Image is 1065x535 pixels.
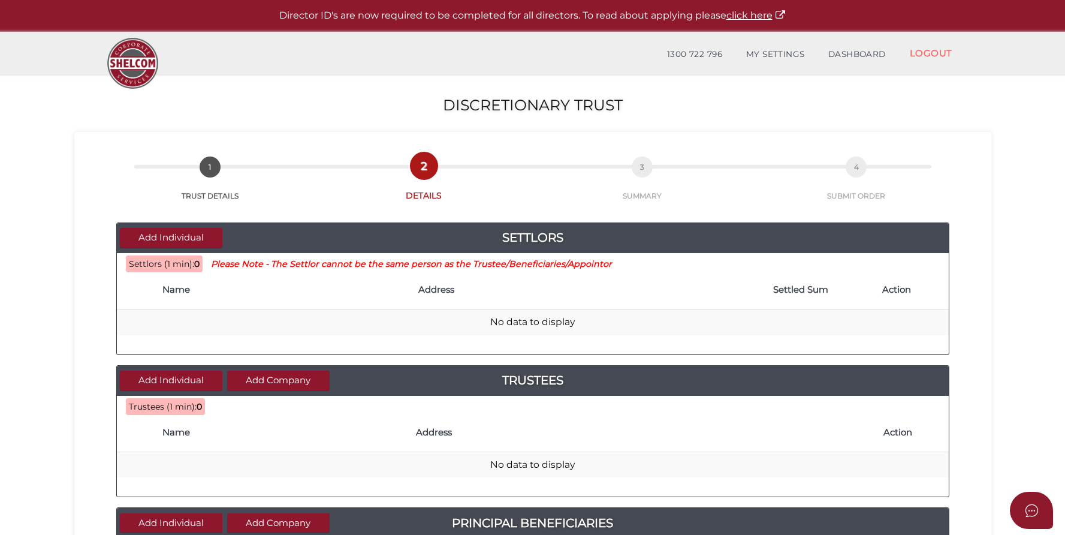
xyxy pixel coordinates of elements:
[882,285,942,295] h4: Action
[101,32,164,95] img: Logo
[734,43,817,67] a: MY SETTINGS
[632,157,653,178] span: 3
[816,43,898,67] a: DASHBOARD
[883,428,943,438] h4: Action
[898,41,964,65] a: LOGOUT
[731,285,871,295] h4: Settled Sum
[211,259,612,269] small: Please Note - The Settlor cannot be the same person as the Trustee/Beneficiaries/Appointor
[197,401,202,412] b: 0
[316,169,532,202] a: 2DETAILS
[30,9,1035,23] p: Director ID's are now required to be completed for all directors. To read about applying please
[162,428,404,438] h4: Name
[416,428,871,438] h4: Address
[117,513,949,533] a: Principal Beneficiaries
[655,43,734,67] a: 1300 722 796
[414,155,435,176] span: 2
[227,513,330,533] button: Add Company
[227,371,330,390] button: Add Company
[117,228,949,247] a: Settlors
[117,371,949,390] a: Trustees
[129,401,197,412] span: Trustees (1 min):
[129,259,194,269] span: Settlors (1 min):
[117,309,949,335] td: No data to display
[532,170,752,201] a: 3SUMMARY
[194,259,200,269] b: 0
[200,157,221,178] span: 1
[120,513,222,533] button: Add Individual
[104,170,316,201] a: 1TRUST DETAILS
[162,285,406,295] h4: Name
[846,157,867,178] span: 4
[726,10,786,21] a: click here
[418,285,719,295] h4: Address
[752,170,961,201] a: 4SUBMIT ORDER
[120,228,222,248] button: Add Individual
[120,371,222,390] button: Add Individual
[117,452,949,478] td: No data to display
[1010,492,1053,529] button: Open asap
